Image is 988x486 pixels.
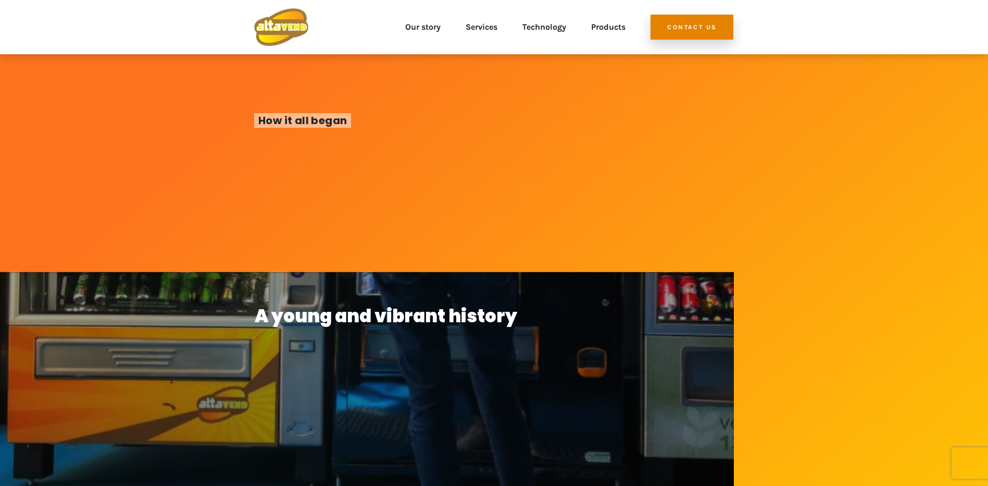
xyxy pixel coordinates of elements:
a: Contact Us [651,15,733,40]
a: Services [466,8,497,46]
a: Our story [405,8,441,46]
span: How it all began [254,113,351,128]
nav: Top Menu [321,8,626,46]
a: Technology [522,8,566,46]
strong: A young and vibrant history [255,303,517,329]
a: Products [591,8,626,46]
